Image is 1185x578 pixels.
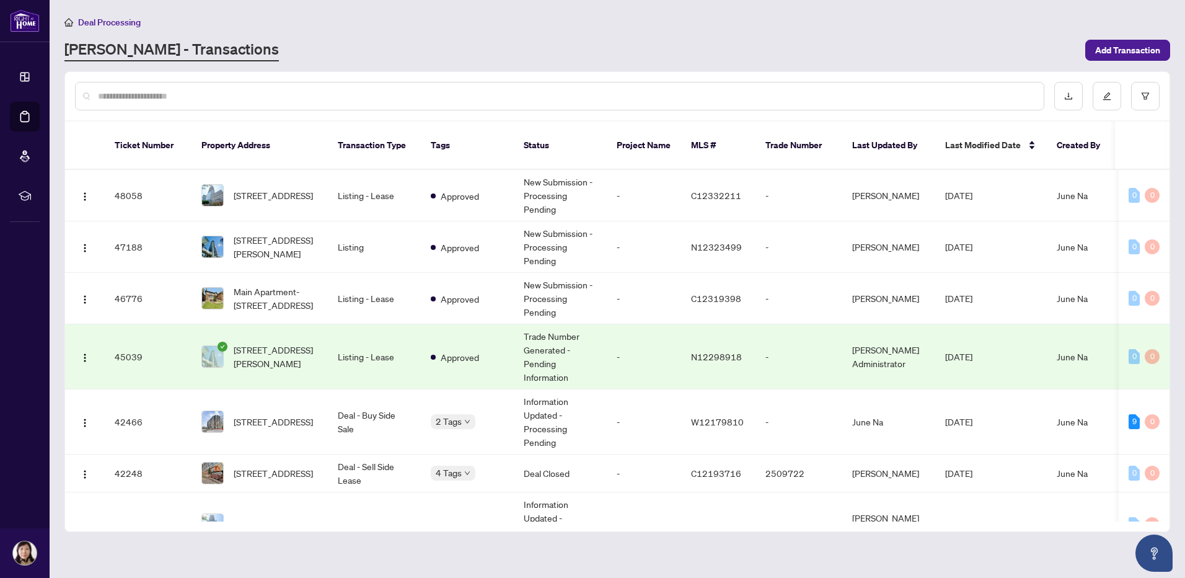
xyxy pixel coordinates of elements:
button: Open asap [1135,535,1173,572]
div: 0 [1129,349,1140,364]
img: Profile Icon [13,541,37,565]
td: Listing - Lease [328,273,421,324]
td: - [607,170,681,221]
td: - [607,273,681,324]
button: edit [1093,82,1121,110]
th: Ticket Number [105,122,192,170]
img: Logo [80,469,90,479]
span: June Na [1057,293,1088,304]
div: 0 [1145,517,1160,532]
td: New Submission - Processing Pending [514,170,607,221]
div: 0 [1145,466,1160,481]
img: thumbnail-img [202,514,223,535]
td: - [755,389,842,455]
td: Listing - Lease [328,492,421,558]
td: - [607,492,681,558]
img: Logo [80,353,90,363]
span: C12193716 [691,468,741,479]
span: down [464,419,470,425]
img: Logo [80,295,90,305]
button: Logo [75,347,95,367]
span: Add Transaction [1095,40,1160,60]
button: Logo [75,237,95,257]
div: 0 [1145,291,1160,306]
span: [STREET_ADDRESS][PERSON_NAME] [234,343,318,370]
th: Trade Number [755,122,842,170]
td: - [755,273,842,324]
td: 2509722 [755,455,842,492]
td: - [755,324,842,389]
span: check-circle [218,342,227,352]
div: 0 [1145,239,1160,254]
td: [PERSON_NAME] [842,455,935,492]
span: Approved [441,189,479,203]
td: 42248 [105,455,192,492]
td: 47188 [105,221,192,273]
span: Approved [441,241,479,254]
button: Logo [75,288,95,308]
span: [STREET_ADDRESS] [234,518,313,531]
td: 46776 [105,273,192,324]
span: Cancelled [441,518,478,532]
span: [DATE] [945,293,972,304]
th: Last Updated By [842,122,935,170]
td: 48058 [105,170,192,221]
td: Listing [328,221,421,273]
img: logo [10,9,40,32]
span: 4 Tags [436,466,462,480]
div: 0 [1145,349,1160,364]
td: New Submission - Processing Pending [514,221,607,273]
td: Listing - Lease [328,170,421,221]
th: Property Address [192,122,328,170]
span: June Na [1057,241,1088,252]
button: download [1054,82,1083,110]
span: June Na [1057,351,1088,362]
td: New Submission - Processing Pending [514,273,607,324]
button: Logo [75,515,95,535]
td: - [607,221,681,273]
span: download [1064,92,1073,100]
img: thumbnail-img [202,411,223,432]
div: 0 [1129,517,1140,532]
div: 9 [1129,414,1140,429]
button: Logo [75,463,95,483]
img: thumbnail-img [202,236,223,257]
td: 42466 [105,389,192,455]
span: Last Modified Date [945,138,1021,152]
td: - [755,492,842,558]
span: June Na [1057,416,1088,427]
span: [DATE] [945,190,972,201]
th: Status [514,122,607,170]
span: [STREET_ADDRESS] [234,415,313,429]
span: Main Apartment-[STREET_ADDRESS] [234,285,318,312]
span: [DATE] [945,468,972,479]
img: thumbnail-img [202,288,223,309]
button: Logo [75,185,95,205]
td: 45039 [105,324,192,389]
img: Logo [80,521,90,531]
img: Logo [80,192,90,202]
div: 0 [1129,466,1140,481]
td: - [607,389,681,455]
img: thumbnail-img [202,185,223,206]
td: Listing - Lease [328,324,421,389]
td: Information Updated - Processing Pending [514,492,607,558]
td: [PERSON_NAME] [842,273,935,324]
span: Deal Processing [78,17,141,28]
span: down [464,470,470,476]
td: - [607,455,681,492]
td: Information Updated - Processing Pending [514,389,607,455]
div: 0 [1129,291,1140,306]
span: [DATE] [945,351,972,362]
span: [DATE] [945,241,972,252]
span: June Na [1057,519,1088,530]
td: [PERSON_NAME] [842,170,935,221]
td: [PERSON_NAME] Administrator [842,492,935,558]
span: N12323499 [691,241,742,252]
button: Add Transaction [1085,40,1170,61]
td: Deal - Buy Side Sale [328,389,421,455]
span: W12179810 [691,416,744,427]
img: Logo [80,243,90,253]
td: [PERSON_NAME] Administrator [842,324,935,389]
div: 0 [1145,414,1160,429]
